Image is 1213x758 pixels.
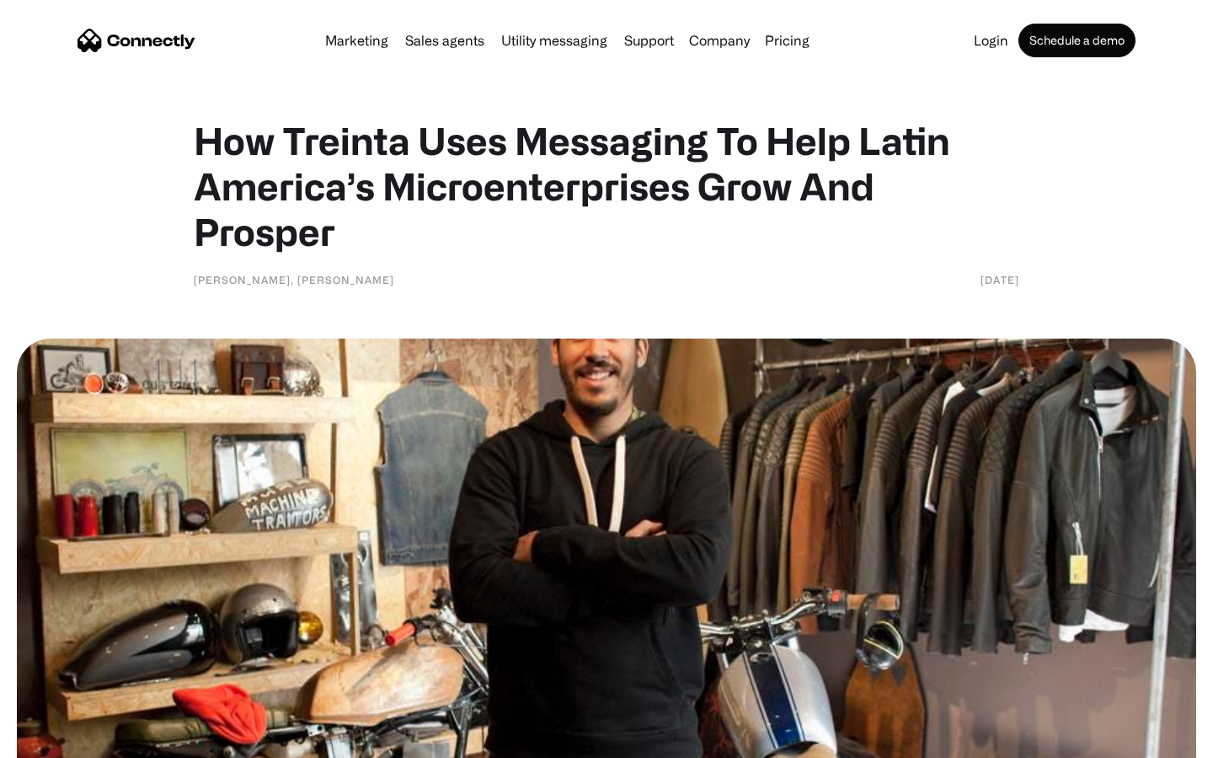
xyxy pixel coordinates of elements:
ul: Language list [34,729,101,752]
a: Pricing [758,34,816,47]
a: Support [617,34,681,47]
h1: How Treinta Uses Messaging To Help Latin America’s Microenterprises Grow And Prosper [194,118,1019,254]
aside: Language selected: English [17,729,101,752]
a: Utility messaging [494,34,614,47]
a: Sales agents [398,34,491,47]
a: Login [967,34,1015,47]
div: [PERSON_NAME], [PERSON_NAME] [194,271,394,288]
a: Marketing [318,34,395,47]
div: [DATE] [981,271,1019,288]
div: Company [689,29,750,52]
a: Schedule a demo [1018,24,1136,57]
